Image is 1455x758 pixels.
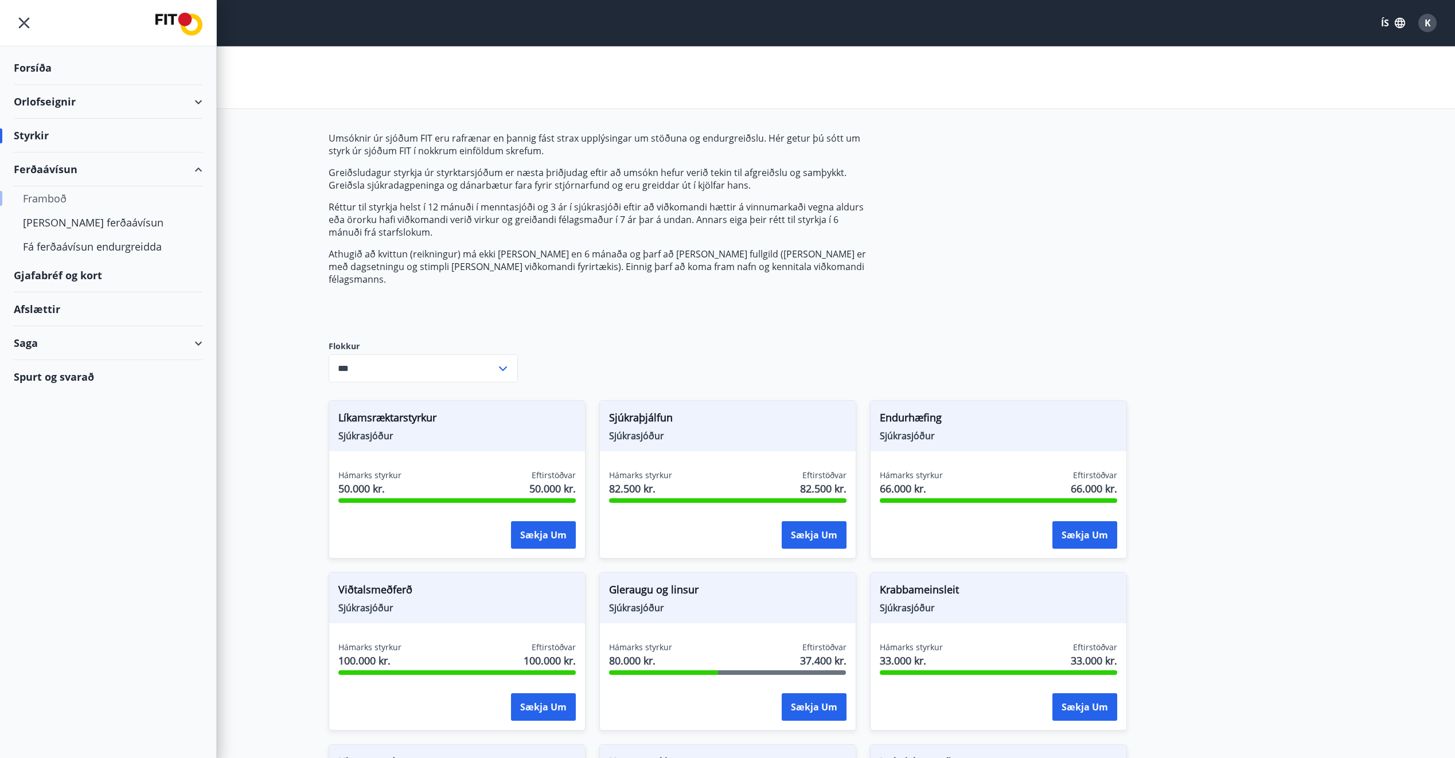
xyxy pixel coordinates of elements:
p: Greiðsludagur styrkja úr styrktarsjóðum er næsta þriðjudag eftir að umsókn hefur verið tekin til ... [329,166,870,192]
p: Réttur til styrkja helst í 12 mánuði í menntasjóði og 3 ár í sjúkrasjóði eftir að viðkomandi hætt... [329,201,870,239]
span: Endurhæfing [880,410,1117,429]
span: 50.000 kr. [529,481,576,496]
span: Sjúkrasjóður [338,429,576,442]
button: K [1414,9,1441,37]
div: [PERSON_NAME] ferðaávísun [23,210,193,235]
span: Eftirstöðvar [1073,470,1117,481]
span: Eftirstöðvar [1073,642,1117,653]
span: Sjúkrasjóður [338,601,576,614]
button: Sækja um [782,521,847,549]
span: Krabbameinsleit [880,582,1117,601]
span: Sjúkraþjálfun [609,410,847,429]
button: menu [14,13,34,33]
span: Hámarks styrkur [609,642,672,653]
span: Eftirstöðvar [802,642,847,653]
span: Sjúkrasjóður [880,429,1117,442]
label: Flokkur [329,341,518,352]
div: Fá ferðaávísun endurgreidda [23,235,193,259]
span: Viðtalsmeðferð [338,582,576,601]
span: 100.000 kr. [338,653,401,668]
button: Sækja um [511,521,576,549]
p: Umsóknir úr sjóðum FIT eru rafrænar en þannig fást strax upplýsingar um stöðuna og endurgreiðslu.... [329,132,870,157]
button: ÍS [1375,13,1411,33]
span: Hámarks styrkur [609,470,672,481]
span: Eftirstöðvar [532,470,576,481]
div: Afslættir [14,292,202,326]
span: 80.000 kr. [609,653,672,668]
div: Styrkir [14,119,202,153]
span: Eftirstöðvar [532,642,576,653]
div: Forsíða [14,51,202,85]
span: Hámarks styrkur [338,642,401,653]
span: 33.000 kr. [1071,653,1117,668]
span: K [1425,17,1431,29]
span: 66.000 kr. [1071,481,1117,496]
span: Líkamsræktarstyrkur [338,410,576,429]
div: Framboð [23,186,193,210]
span: 37.400 kr. [800,653,847,668]
img: union_logo [155,13,202,36]
div: Ferðaávísun [14,153,202,186]
span: 82.500 kr. [800,481,847,496]
span: Sjúkrasjóður [609,429,847,442]
div: Spurt og svarað [14,360,202,393]
span: Hámarks styrkur [880,470,943,481]
span: Hámarks styrkur [338,470,401,481]
span: 33.000 kr. [880,653,943,668]
div: Saga [14,326,202,360]
span: 100.000 kr. [524,653,576,668]
p: Athugið að kvittun (reikningur) má ekki [PERSON_NAME] en 6 mánaða og þarf að [PERSON_NAME] fullgi... [329,248,870,286]
span: 82.500 kr. [609,481,672,496]
button: Sækja um [782,693,847,721]
span: Sjúkrasjóður [609,601,847,614]
span: 66.000 kr. [880,481,943,496]
button: Sækja um [1052,521,1117,549]
button: Sækja um [1052,693,1117,721]
div: Orlofseignir [14,85,202,119]
span: Hámarks styrkur [880,642,943,653]
span: 50.000 kr. [338,481,401,496]
span: Sjúkrasjóður [880,601,1117,614]
button: Sækja um [511,693,576,721]
div: Gjafabréf og kort [14,259,202,292]
span: Gleraugu og linsur [609,582,847,601]
span: Eftirstöðvar [802,470,847,481]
